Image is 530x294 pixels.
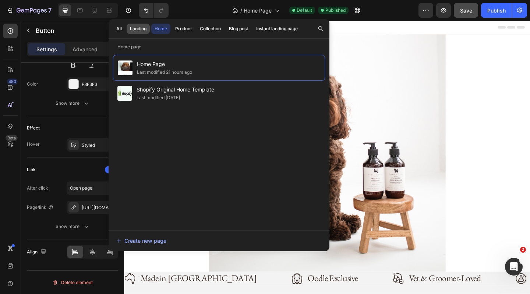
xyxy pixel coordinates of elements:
p: by science. [1,155,145,166]
div: Collection [200,25,221,32]
button: All [113,24,125,34]
span: Save [460,7,472,14]
button: Show more [27,97,118,110]
div: Effect [27,125,40,131]
p: Vet & Groomer-Loved [310,274,388,287]
div: Delete element [52,278,93,287]
p: SHOP NOW [22,181,60,191]
div: Landing [130,25,146,32]
button: Create new page [116,234,322,248]
div: Product [175,25,192,32]
div: Link [27,166,36,173]
span: Open page [70,185,92,191]
span: Home Page [137,60,192,69]
div: Color [27,81,38,87]
div: Show more [56,223,90,230]
div: Hover [27,141,40,148]
button: Save [454,3,478,18]
button: Publish [481,3,512,18]
button: Blog post [226,24,251,34]
div: Show more [56,100,90,107]
div: 450 [7,79,18,84]
div: Instant landing page [256,25,298,32]
span: 2 [520,247,526,253]
p: Made in [GEOGRAPHIC_DATA] [18,274,144,287]
button: Open page [67,181,118,195]
span: Default [297,7,312,14]
div: Blog post [229,25,248,32]
div: Home [155,25,167,32]
p: Home page [109,43,329,51]
div: Styled [82,142,116,149]
div: Align [27,247,48,257]
button: Collection [197,24,224,34]
p: Your Oodle isn’t just a dog — they’re family. Discover Australia’s luxury grooming range for Oodl... [1,104,145,156]
iframe: Intercom live chat [505,258,523,276]
button: Delete element [27,277,118,288]
button: Home [151,24,170,34]
span: Home Page [244,7,272,14]
p: Oodle Exclusive [199,274,254,287]
p: Settings [36,45,57,53]
button: Product [172,24,195,34]
div: Undo/Redo [139,3,169,18]
div: Last modified 21 hours ago [137,69,192,76]
div: [URL][DOMAIN_NAME] [82,204,116,211]
div: Page/link [27,204,54,211]
p: 7 [48,6,52,15]
span: Shopify Original Home Template [137,85,214,94]
button: 7 [3,3,55,18]
div: All [116,25,122,32]
div: Create new page [116,237,166,245]
div: F3F3F3 [82,81,116,88]
div: Last modified [DATE] [137,94,180,101]
div: Beta [6,135,18,141]
p: Advanced [73,45,98,53]
p: Button [36,26,98,35]
div: Publish [487,7,506,14]
button: Instant landing page [253,24,301,34]
button: Landing [127,24,150,34]
span: / [240,7,242,14]
button: Show more [27,220,118,233]
div: After click [27,185,48,191]
span: Published [325,7,346,14]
